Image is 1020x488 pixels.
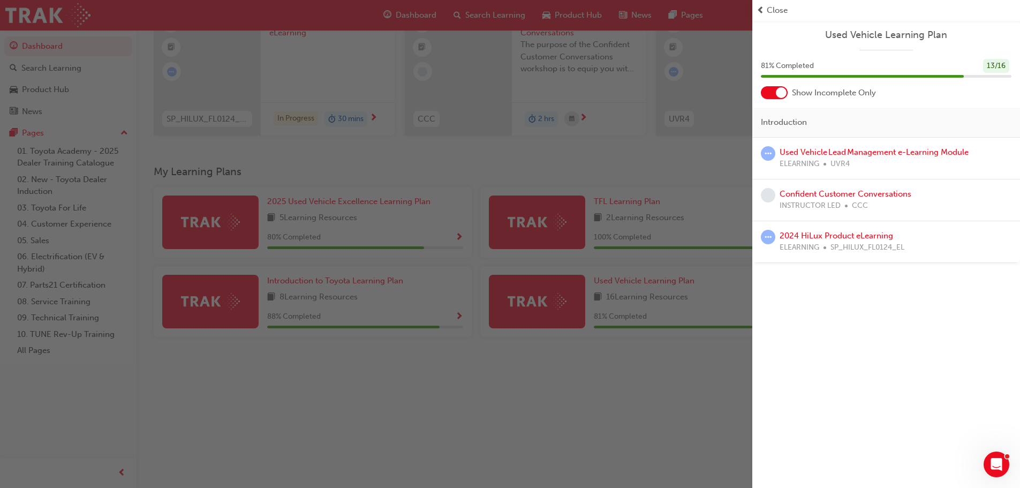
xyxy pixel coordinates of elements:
a: 2024 HiLux Product eLearning [780,231,893,241]
a: Used Vehicle Learning Plan [761,29,1011,41]
span: 81 % Completed [761,60,814,72]
a: Used Vehicle Lead Management e-Learning Module [780,147,969,157]
span: learningRecordVerb_ATTEMPT-icon [761,146,775,161]
span: CCC [852,200,868,212]
span: ELEARNING [780,242,819,254]
span: SP_HILUX_FL0124_EL [830,242,904,254]
span: Introduction [761,116,807,129]
span: UVR4 [830,158,850,170]
span: prev-icon [757,4,765,17]
button: prev-iconClose [757,4,1016,17]
span: learningRecordVerb_ATTEMPT-icon [761,230,775,244]
a: Confident Customer Conversations [780,189,911,199]
div: 13 / 16 [983,59,1009,73]
span: learningRecordVerb_NONE-icon [761,188,775,202]
span: ELEARNING [780,158,819,170]
iframe: Intercom live chat [984,452,1009,477]
span: Close [767,4,788,17]
span: INSTRUCTOR LED [780,200,841,212]
span: Show Incomplete Only [792,87,876,99]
